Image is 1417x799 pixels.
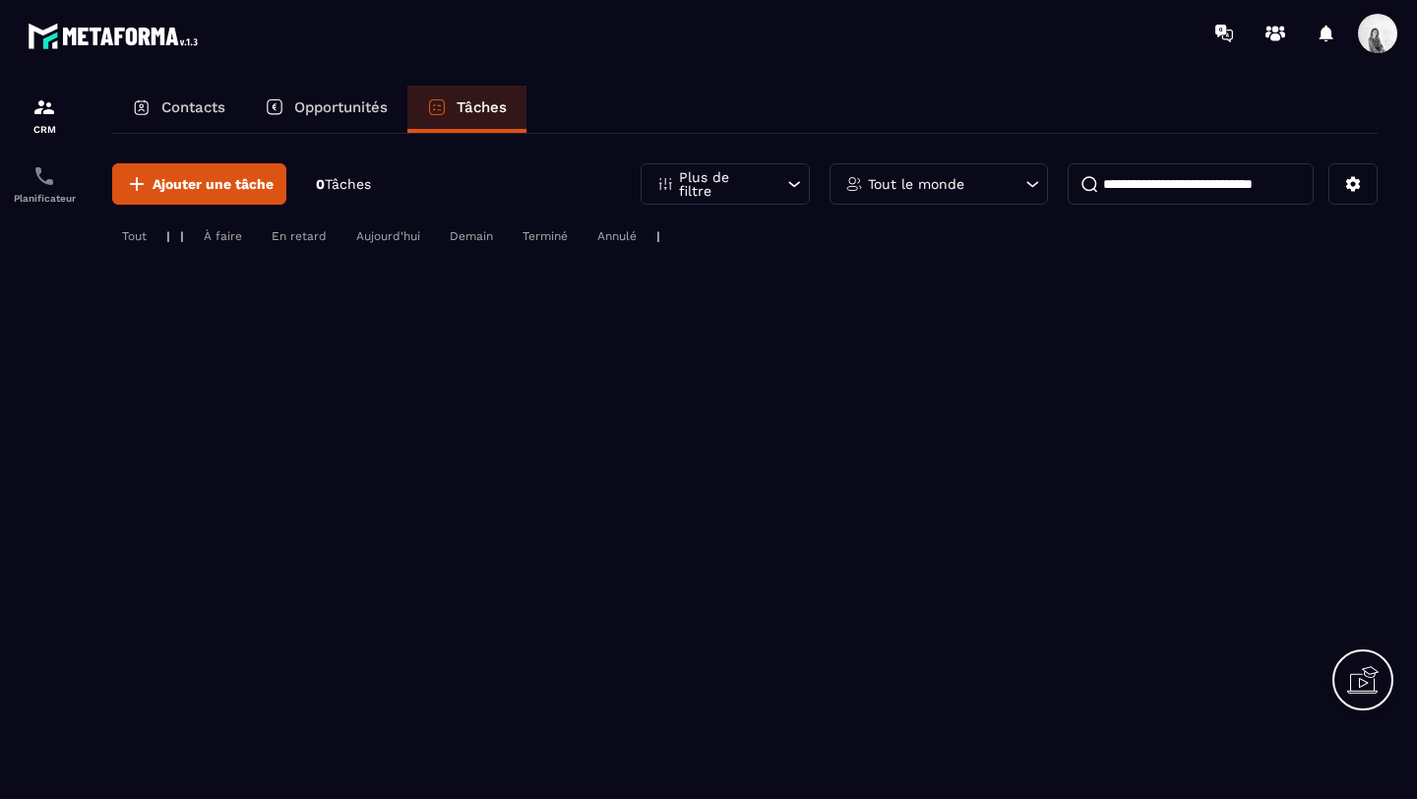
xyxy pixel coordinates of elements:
div: Demain [440,224,503,248]
a: Contacts [112,86,245,133]
a: Opportunités [245,86,407,133]
div: À faire [194,224,252,248]
div: Annulé [587,224,647,248]
p: | [180,229,184,243]
p: | [656,229,660,243]
img: formation [32,95,56,119]
div: Terminé [513,224,578,248]
p: Opportunités [294,98,388,116]
p: Plus de filtre [679,170,766,198]
p: Tâches [457,98,507,116]
span: Ajouter une tâche [153,174,274,194]
p: Contacts [161,98,225,116]
a: formationformationCRM [5,81,84,150]
div: Tout [112,224,156,248]
a: schedulerschedulerPlanificateur [5,150,84,218]
img: scheduler [32,164,56,188]
p: Planificateur [5,193,84,204]
img: logo [28,18,205,54]
div: En retard [262,224,337,248]
p: 0 [316,175,371,194]
p: Tout le monde [868,177,964,191]
div: Aujourd'hui [346,224,430,248]
button: Ajouter une tâche [112,163,286,205]
p: | [166,229,170,243]
a: Tâches [407,86,526,133]
p: CRM [5,124,84,135]
span: Tâches [325,176,371,192]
